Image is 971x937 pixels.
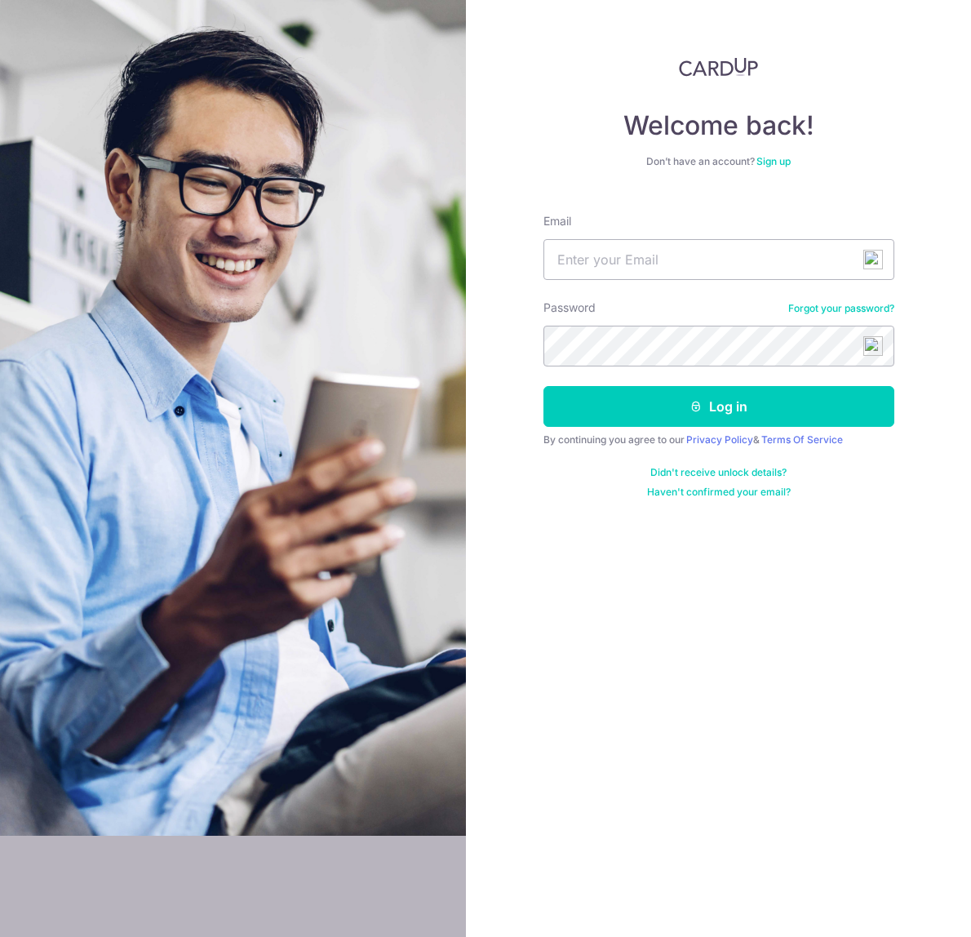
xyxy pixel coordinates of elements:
a: Didn't receive unlock details? [650,466,787,479]
input: Enter your Email [543,239,894,280]
a: Privacy Policy [686,433,753,446]
img: npw-badge-icon-locked.svg [863,336,883,356]
label: Password [543,300,596,316]
h4: Welcome back! [543,109,894,142]
img: npw-badge-icon-locked.svg [863,250,883,269]
a: Haven't confirmed your email? [647,486,791,499]
a: Terms Of Service [761,433,843,446]
button: Log in [543,386,894,427]
div: Don’t have an account? [543,155,894,168]
div: By continuing you agree to our & [543,433,894,446]
a: Sign up [756,155,791,167]
a: Forgot your password? [788,302,894,315]
img: CardUp Logo [679,57,759,77]
label: Email [543,213,571,229]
